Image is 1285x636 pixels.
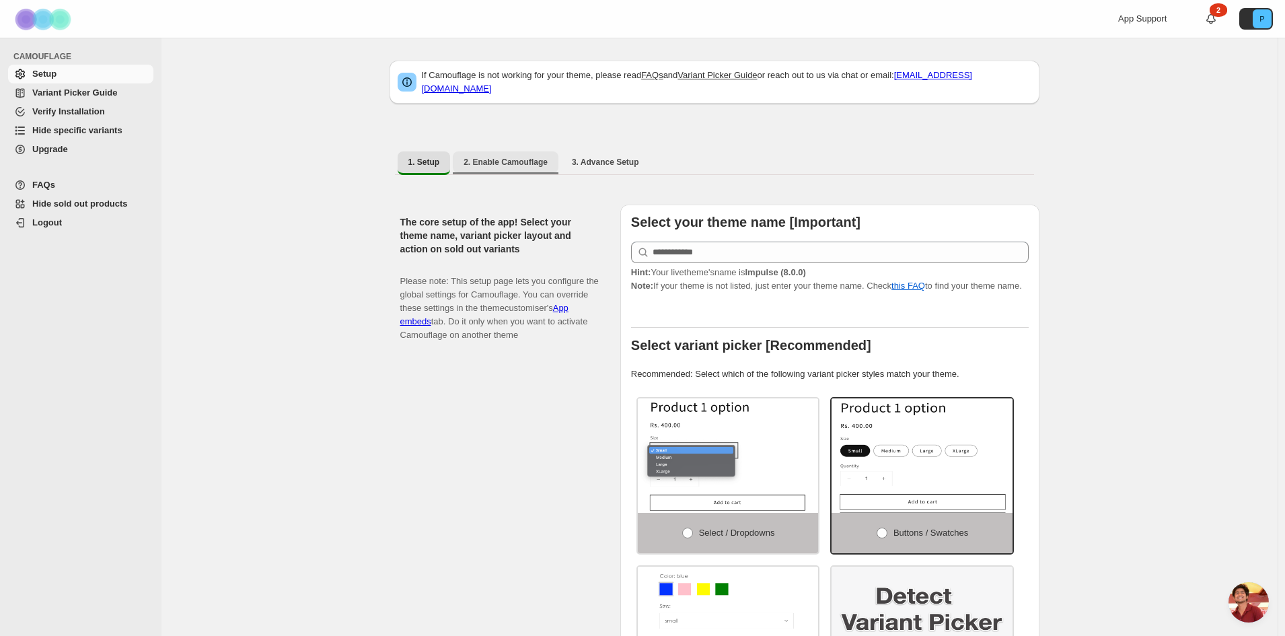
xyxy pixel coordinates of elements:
a: Logout [8,213,153,232]
a: this FAQ [891,281,925,291]
img: Select / Dropdowns [638,398,819,513]
a: Variant Picker Guide [8,83,153,102]
img: Camouflage [11,1,78,38]
a: 2 [1204,12,1218,26]
text: P [1259,15,1264,23]
strong: Impulse (8.0.0) [745,267,805,277]
span: Logout [32,217,62,227]
span: Your live theme's name is [631,267,806,277]
span: Hide specific variants [32,125,122,135]
button: Avatar with initials P [1239,8,1273,30]
p: If Camouflage is not working for your theme, please read and or reach out to us via chat or email: [422,69,1031,96]
span: Buttons / Swatches [893,528,968,538]
a: FAQs [641,70,663,80]
span: 2. Enable Camouflage [464,157,548,168]
span: Setup [32,69,57,79]
span: 3. Advance Setup [572,157,639,168]
a: Variant Picker Guide [677,70,757,80]
a: Verify Installation [8,102,153,121]
b: Select variant picker [Recommended] [631,338,871,353]
p: Recommended: Select which of the following variant picker styles match your theme. [631,367,1029,381]
a: FAQs [8,176,153,195]
span: Hide sold out products [32,199,128,209]
strong: Note: [631,281,653,291]
span: 1. Setup [408,157,440,168]
span: Upgrade [32,144,68,154]
span: FAQs [32,180,55,190]
span: Variant Picker Guide [32,87,117,98]
h2: The core setup of the app! Select your theme name, variant picker layout and action on sold out v... [400,215,599,256]
span: Avatar with initials P [1253,9,1272,28]
div: 2 [1210,3,1227,17]
b: Select your theme name [Important] [631,215,860,229]
p: Please note: This setup page lets you configure the global settings for Camouflage. You can overr... [400,261,599,342]
span: Verify Installation [32,106,105,116]
span: CAMOUFLAGE [13,51,155,62]
a: Upgrade [8,140,153,159]
img: Buttons / Swatches [832,398,1013,513]
strong: Hint: [631,267,651,277]
a: Hide sold out products [8,195,153,213]
p: If your theme is not listed, just enter your theme name. Check to find your theme name. [631,266,1029,293]
a: Hide specific variants [8,121,153,140]
a: Setup [8,65,153,83]
span: App Support [1118,13,1167,24]
div: Open chat [1228,582,1269,623]
span: Select / Dropdowns [699,528,775,538]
